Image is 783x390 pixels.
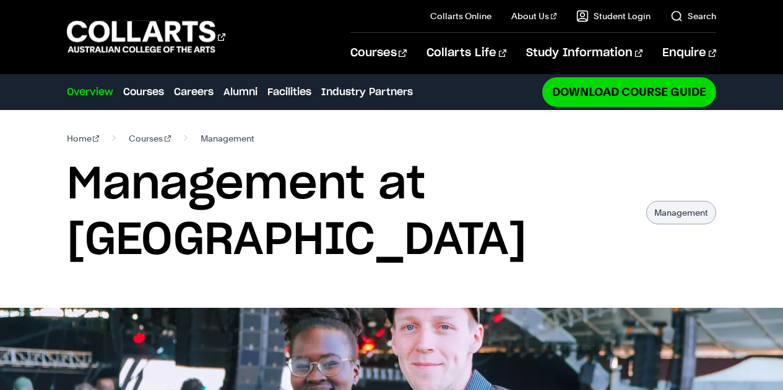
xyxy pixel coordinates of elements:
span: Management [201,130,254,147]
a: Courses [129,130,171,147]
a: Careers [174,85,214,100]
a: About Us [511,10,557,22]
a: Industry Partners [321,85,413,100]
a: Home [67,130,100,147]
a: Facilities [267,85,311,100]
a: Courses [123,85,164,100]
a: Alumni [223,85,257,100]
a: Overview [67,85,113,100]
a: Collarts Online [430,10,491,22]
a: Courses [350,33,407,74]
a: Study Information [526,33,642,74]
h1: Management at [GEOGRAPHIC_DATA] [67,157,634,268]
a: Download Course Guide [542,77,716,106]
p: Management [646,201,716,224]
a: Student Login [576,10,651,22]
div: Go to homepage [67,19,225,54]
a: Search [670,10,716,22]
a: Enquire [662,33,716,74]
a: Collarts Life [426,33,506,74]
